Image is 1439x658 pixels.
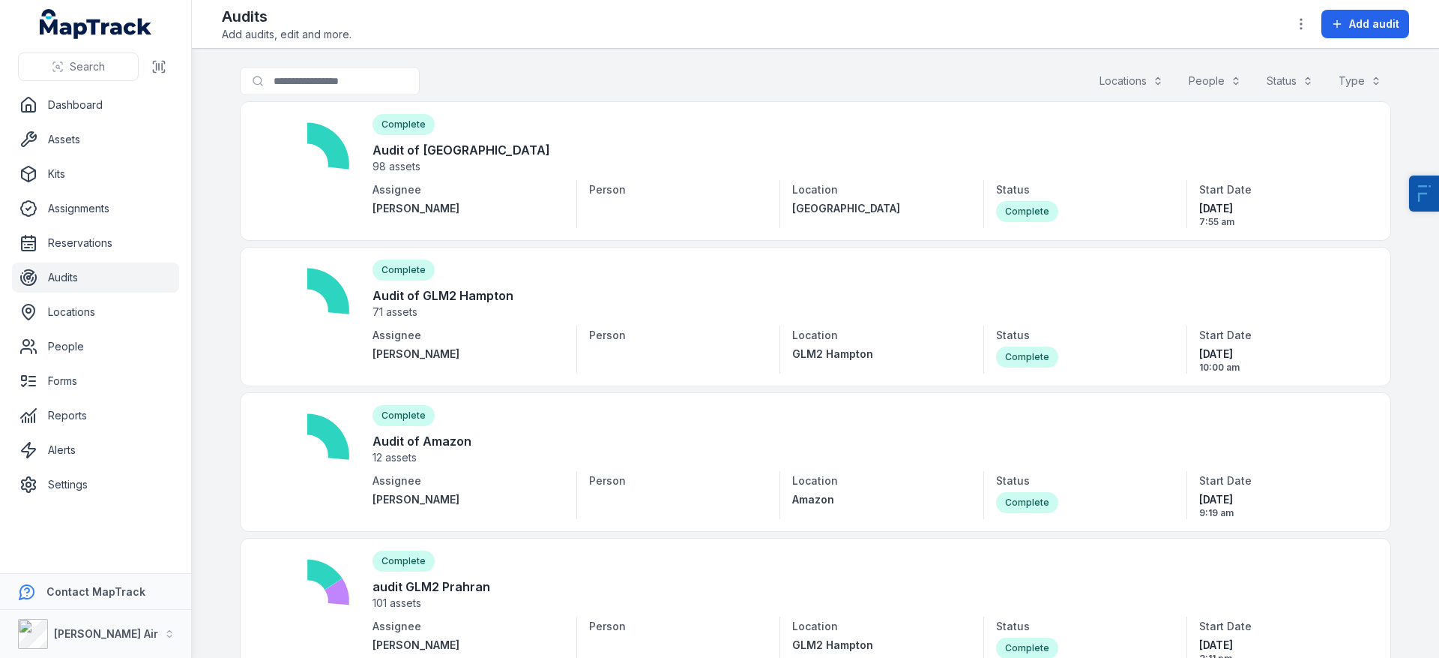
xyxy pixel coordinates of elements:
div: Complete [996,201,1058,222]
h2: Audits [222,6,352,27]
button: Type [1329,67,1391,95]
span: [GEOGRAPHIC_DATA] [792,202,900,215]
span: GLM2 Hampton [792,638,873,651]
a: People [12,332,179,362]
strong: Contact MapTrack [46,585,145,598]
a: Reports [12,401,179,431]
button: Status [1257,67,1323,95]
a: [PERSON_NAME] [372,347,564,362]
span: Amazon [792,493,834,506]
time: 28/07/2025, 9:19:42 am [1199,492,1366,519]
time: 25/07/2025, 10:00:06 am [1199,347,1366,374]
button: Locations [1090,67,1173,95]
button: People [1179,67,1251,95]
a: GLM2 Hampton [792,347,959,362]
a: Locations [12,297,179,327]
span: Add audits, edit and more. [222,27,352,42]
a: Alerts [12,435,179,465]
time: 01/08/2025, 7:55:04 am [1199,201,1366,228]
button: Search [18,53,139,81]
a: [PERSON_NAME] [372,492,564,507]
a: Amazon [792,492,959,507]
a: Kits [12,159,179,189]
span: Search [70,59,105,74]
a: GLM2 Hampton [792,638,959,653]
a: [PERSON_NAME] [372,201,564,216]
span: [DATE] [1199,347,1366,362]
span: [DATE] [1199,201,1366,216]
a: Audits [12,263,179,293]
a: Assets [12,125,179,155]
span: Add audit [1349,17,1399,32]
a: [PERSON_NAME] [372,638,564,653]
div: Complete [996,492,1058,513]
a: Forms [12,366,179,396]
span: [DATE] [1199,492,1366,507]
span: 9:19 am [1199,507,1366,519]
span: GLM2 Hampton [792,347,873,360]
span: 10:00 am [1199,362,1366,374]
a: Reservations [12,228,179,258]
span: [DATE] [1199,638,1366,653]
a: Settings [12,470,179,500]
span: 7:55 am [1199,216,1366,228]
a: Assignments [12,194,179,224]
a: [GEOGRAPHIC_DATA] [792,201,959,216]
div: Complete [996,347,1058,368]
a: MapTrack [40,9,152,39]
strong: [PERSON_NAME] Air [54,627,158,640]
a: Dashboard [12,90,179,120]
button: Add audit [1321,10,1409,38]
